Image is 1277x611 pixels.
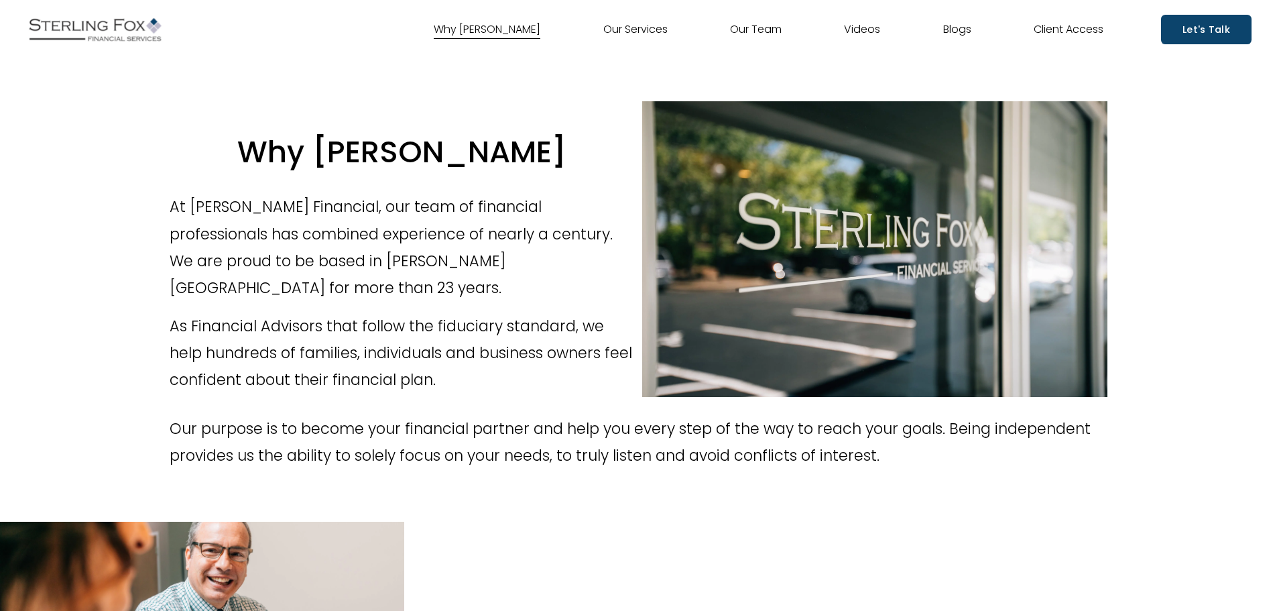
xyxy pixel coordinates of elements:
a: Videos [844,19,880,40]
a: Let's Talk [1161,15,1252,44]
h2: Why [PERSON_NAME] [170,133,635,172]
p: At [PERSON_NAME] Financial, our team of financial professionals has combined experience of nearly... [170,193,635,301]
a: Our Services [603,19,668,40]
p: As Financial Advisors that follow the fiduciary standard, we help hundreds of families, individua... [170,313,635,394]
a: Client Access [1034,19,1103,40]
p: Our purpose is to become your financial partner and help you every step of the way to reach your ... [170,415,1108,469]
a: Why [PERSON_NAME] [434,19,540,40]
a: Our Team [730,19,782,40]
a: Blogs [943,19,971,40]
img: Sterling Fox Financial Services [25,13,165,46]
